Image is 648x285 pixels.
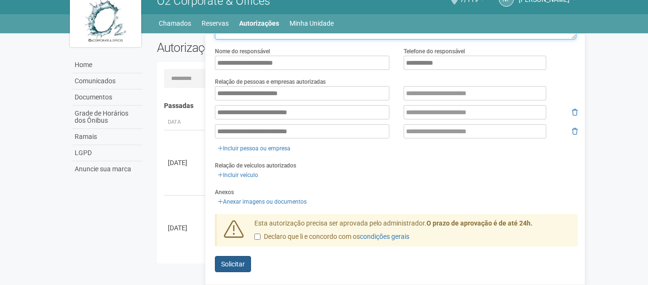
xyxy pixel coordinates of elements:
div: [DATE] [168,158,203,167]
a: Documentos [72,89,143,106]
div: Esta autorização precisa ser aprovada pelo administrador. [247,219,578,246]
label: Anexos [215,188,234,197]
a: Anuncie sua marca [72,161,143,177]
input: Declaro que li e concordo com oscondições gerais [254,234,261,240]
strong: O prazo de aprovação é de até 24h. [426,219,532,227]
h4: Passadas [164,102,571,109]
button: Solicitar [215,256,251,272]
a: Autorizações [239,17,279,30]
a: Home [72,57,143,73]
a: LGPD [72,145,143,161]
a: Minha Unidade [290,17,334,30]
i: Remover [572,128,578,135]
label: Telefone do responsável [404,47,465,56]
label: Declaro que li e concordo com os [254,232,409,242]
a: Ramais [72,129,143,145]
label: Relação de pessoas e empresas autorizadas [215,78,326,86]
label: Nome do responsável [215,47,270,56]
a: Anexar imagens ou documentos [215,197,309,207]
a: Chamados [159,17,191,30]
label: Relação de veículos autorizados [215,161,296,170]
div: [DATE] [168,223,203,233]
a: Incluir pessoa ou empresa [215,143,293,154]
a: Reservas [202,17,229,30]
h2: Autorizações [157,40,360,55]
a: Comunicados [72,73,143,89]
span: Solicitar [221,260,245,268]
i: Remover [572,109,578,116]
a: condições gerais [360,233,409,240]
a: Incluir veículo [215,170,261,180]
th: Data [164,115,207,130]
a: Grade de Horários dos Ônibus [72,106,143,129]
